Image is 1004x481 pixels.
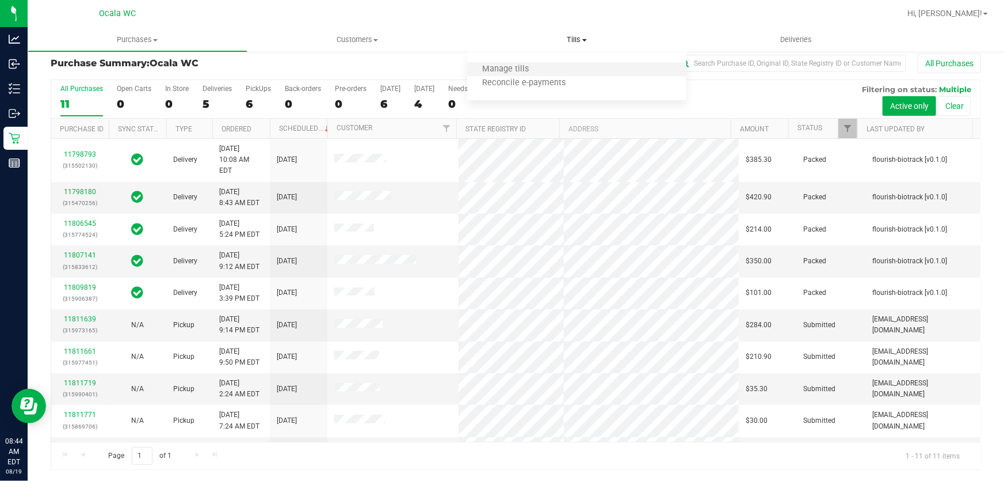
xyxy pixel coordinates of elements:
inline-svg: Retail [9,132,20,144]
a: Purchases [28,28,247,52]
span: $101.00 [746,287,772,298]
a: State Registry ID [465,125,526,133]
p: (315869706) [58,421,102,432]
div: 0 [285,97,321,111]
span: [EMAIL_ADDRESS][DOMAIN_NAME] [872,346,974,368]
span: $385.30 [746,154,772,165]
span: Pickup [173,320,194,331]
span: Delivery [173,154,197,165]
a: Scheduled [279,124,331,132]
span: Hi, [PERSON_NAME]! [907,9,982,18]
span: Page of 1 [98,447,181,465]
div: In Store [165,85,189,93]
span: flourish-biotrack [v0.1.0] [872,287,947,298]
span: [DATE] [277,287,297,298]
span: Pickup [173,415,194,426]
div: Back-orders [285,85,321,93]
span: Packed [803,154,826,165]
span: Pickup [173,351,194,362]
div: 5 [203,97,232,111]
span: [DATE] [277,384,297,395]
a: 11811661 [64,347,96,355]
span: $210.90 [746,351,772,362]
span: $284.00 [746,320,772,331]
span: In Sync [132,152,144,168]
a: Amount [740,125,769,133]
span: Packed [803,256,826,267]
div: 0 [448,97,491,111]
inline-svg: Analytics [9,33,20,45]
input: Search Purchase ID, Original ID, State Registry ID or Customer Name... [676,55,906,72]
p: (315833612) [58,262,102,272]
span: Not Applicable [131,416,144,425]
div: Pre-orders [335,85,367,93]
span: [DATE] 3:39 PM EDT [219,282,259,304]
p: (315973165) [58,325,102,336]
span: [DATE] [277,192,297,203]
span: Packed [803,224,826,235]
inline-svg: Inventory [9,83,20,94]
span: [DATE] 9:12 AM EDT [219,250,259,272]
div: [DATE] [414,85,434,93]
span: flourish-biotrack [v0.1.0] [872,192,947,203]
span: In Sync [132,253,144,269]
button: N/A [131,320,144,331]
a: Purchase ID [60,125,104,133]
div: Open Carts [117,85,151,93]
span: Delivery [173,256,197,267]
div: PickUps [246,85,271,93]
span: Not Applicable [131,321,144,329]
span: $350.00 [746,256,772,267]
span: flourish-biotrack [v0.1.0] [872,224,947,235]
span: In Sync [132,285,144,301]
button: Active only [883,96,936,116]
span: [DATE] 9:50 PM EDT [219,346,259,368]
a: Last Updated By [866,125,925,133]
span: [EMAIL_ADDRESS][DOMAIN_NAME] [872,314,974,336]
span: Not Applicable [131,353,144,361]
a: 11798793 [64,150,96,158]
button: N/A [131,384,144,395]
span: Deliveries [765,35,828,45]
span: Packed [803,287,826,298]
a: Filter [437,119,456,138]
input: 1 [132,447,152,465]
div: 0 [117,97,151,111]
span: flourish-biotrack [v0.1.0] [872,256,947,267]
span: Tills [467,35,687,45]
span: 1 - 11 of 11 items [896,447,969,464]
button: N/A [131,415,144,426]
span: $30.00 [746,415,768,426]
iframe: Resource center [12,389,46,423]
span: [DATE] 2:24 AM EDT [219,378,259,400]
a: 11807141 [64,251,96,259]
button: N/A [131,351,144,362]
a: Sync Status [118,125,162,133]
span: Submitted [803,415,835,426]
span: $420.90 [746,192,772,203]
span: Packed [803,192,826,203]
span: [DATE] 5:24 PM EDT [219,218,259,240]
span: [DATE] [277,154,297,165]
span: [DATE] [277,256,297,267]
span: [DATE] 9:14 PM EDT [219,314,259,336]
h3: Purchase Summary: [51,58,361,69]
a: Type [175,125,192,133]
a: Ordered [222,125,251,133]
div: 6 [380,97,400,111]
a: Customer [337,124,372,132]
div: 11 [60,97,103,111]
p: (315470256) [58,198,102,209]
span: Submitted [803,351,835,362]
span: Purchases [28,35,247,45]
p: (315774524) [58,229,102,240]
a: 11806545 [64,219,96,228]
span: Not Applicable [131,385,144,393]
div: 0 [335,97,367,111]
a: 11811771 [64,411,96,419]
span: [DATE] [277,320,297,331]
span: Delivery [173,287,197,298]
span: In Sync [132,189,144,205]
span: $214.00 [746,224,772,235]
a: Deliveries [686,28,906,52]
